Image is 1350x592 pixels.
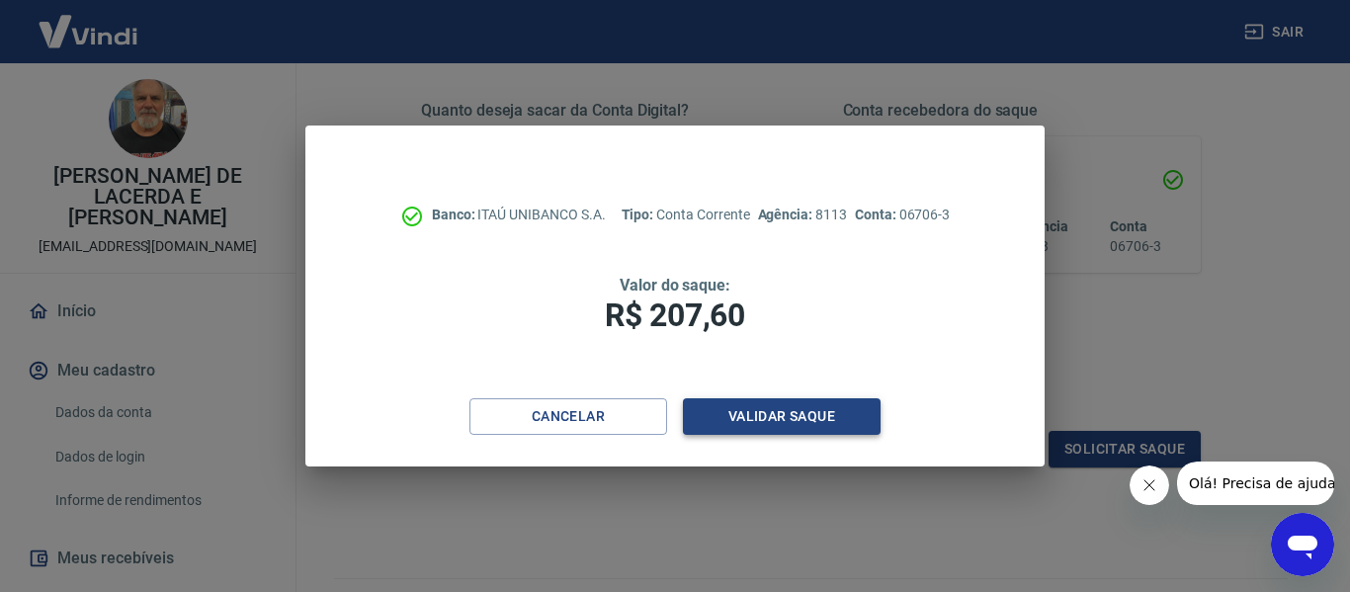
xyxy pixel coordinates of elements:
p: 06706-3 [855,205,950,225]
span: Agência: [758,207,816,222]
button: Cancelar [469,398,667,435]
p: 8113 [758,205,847,225]
span: Conta: [855,207,899,222]
span: Olá! Precisa de ajuda? [12,14,166,30]
iframe: Mensagem da empresa [1177,462,1334,505]
iframe: Botão para abrir a janela de mensagens [1271,513,1334,576]
button: Validar saque [683,398,881,435]
span: Banco: [432,207,478,222]
p: ITAÚ UNIBANCO S.A. [432,205,606,225]
p: Conta Corrente [622,205,750,225]
span: Valor do saque: [620,276,730,295]
span: R$ 207,60 [605,296,745,334]
iframe: Fechar mensagem [1130,465,1169,505]
span: Tipo: [622,207,657,222]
